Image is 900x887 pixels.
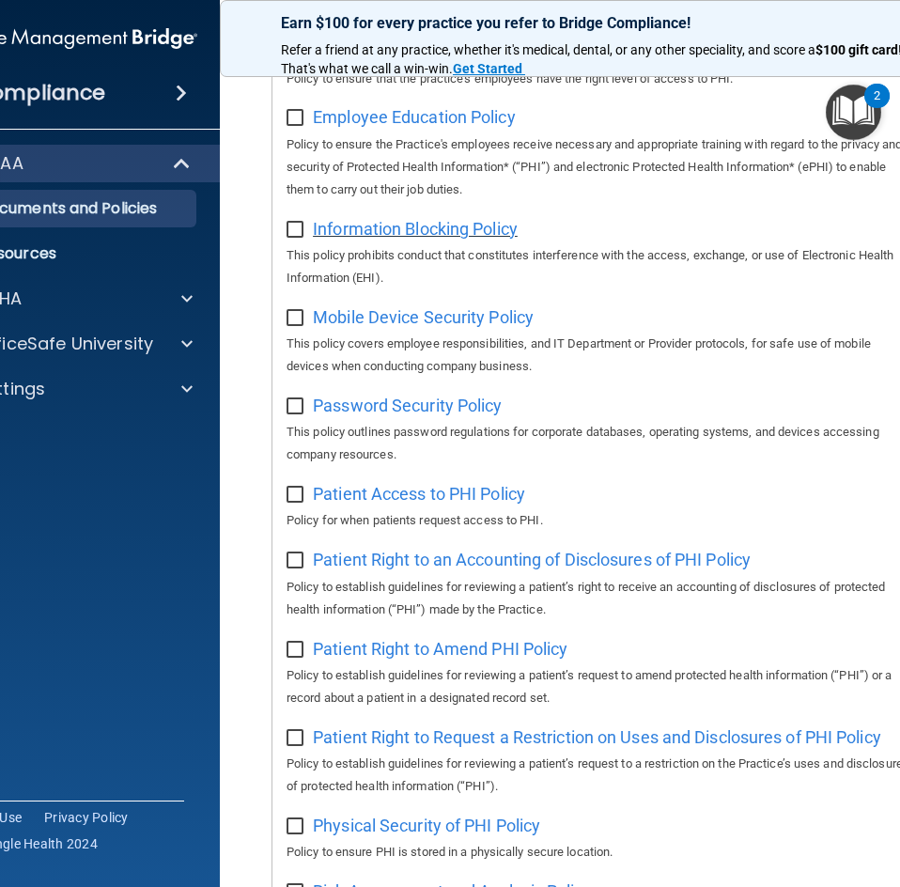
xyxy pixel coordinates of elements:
[313,396,502,415] span: Password Security Policy
[313,484,525,504] span: Patient Access to PHI Policy
[313,219,518,239] span: Information Blocking Policy
[313,816,540,835] span: Physical Security of PHI Policy
[313,307,534,327] span: Mobile Device Security Policy
[453,61,522,76] strong: Get Started
[313,727,881,747] span: Patient Right to Request a Restriction on Uses and Disclosures of PHI Policy
[313,639,567,659] span: Patient Right to Amend PHI Policy
[44,808,129,827] a: Privacy Policy
[313,550,751,569] span: Patient Right to an Accounting of Disclosures of PHI Policy
[874,96,880,120] div: 2
[826,85,881,140] button: Open Resource Center, 2 new notifications
[313,107,516,127] span: Employee Education Policy
[281,42,815,57] span: Refer a friend at any practice, whether it's medical, dental, or any other speciality, and score a
[453,61,525,76] a: Get Started
[815,42,898,57] strong: $100 gift card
